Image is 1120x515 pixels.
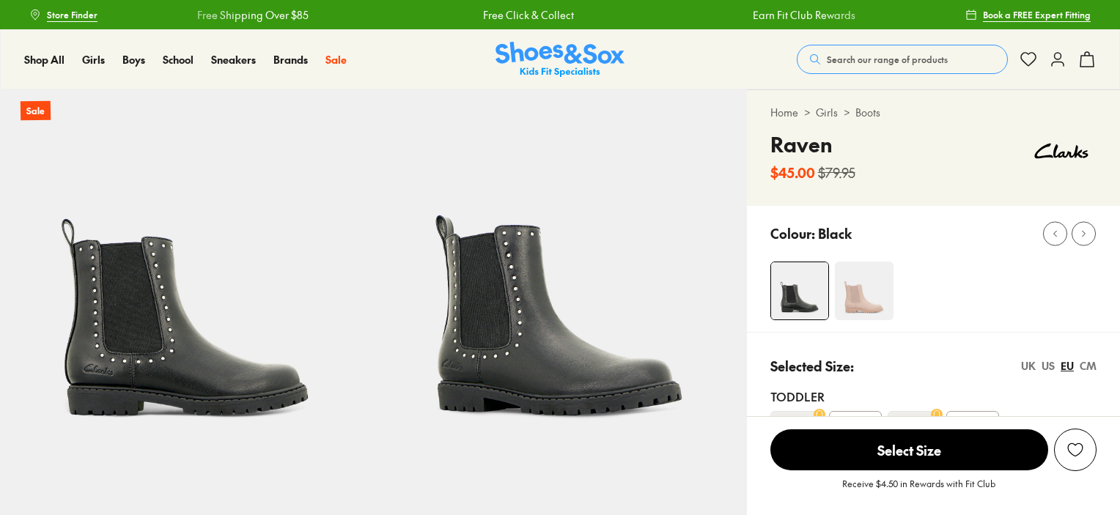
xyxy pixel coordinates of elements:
[163,52,194,67] a: School
[835,262,894,320] img: 4-538884_1
[1054,429,1097,471] button: Add to Wishlist
[495,42,625,78] img: SNS_Logo_Responsive.svg
[818,223,852,243] p: Black
[1061,358,1074,374] div: EU
[747,7,850,23] a: Earn Fit Club Rewards
[47,8,97,21] span: Store Finder
[770,105,798,120] a: Home
[82,52,105,67] a: Girls
[770,129,855,160] h4: Raven
[827,53,948,66] span: Search our range of products
[855,105,880,120] a: Boots
[818,163,855,182] s: $79.95
[373,89,746,462] img: 5-538891_1
[842,477,995,503] p: Receive $4.50 in Rewards with Fit Club
[1026,129,1097,173] img: Vendor logo
[191,7,303,23] a: Free Shipping Over $85
[770,388,1097,405] div: Toddler
[770,163,815,182] b: $45.00
[29,1,97,28] a: Store Finder
[1042,358,1055,374] div: US
[21,101,51,121] p: Sale
[770,429,1048,471] button: Select Size
[965,1,1091,28] a: Book a FREE Expert Fitting
[1021,358,1036,374] div: UK
[325,52,347,67] a: Sale
[816,105,838,120] a: Girls
[770,105,1097,120] div: > >
[797,45,1008,74] button: Search our range of products
[495,42,625,78] a: Shoes & Sox
[770,223,815,243] p: Colour:
[1080,358,1097,374] div: CM
[211,52,256,67] a: Sneakers
[477,7,568,23] a: Free Click & Collect
[771,262,828,319] img: 4-538890_1
[273,52,308,67] a: Brands
[770,356,854,376] p: Selected Size:
[122,52,145,67] a: Boys
[24,52,65,67] a: Shop All
[983,8,1091,21] span: Book a FREE Expert Fitting
[770,429,1048,470] span: Select Size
